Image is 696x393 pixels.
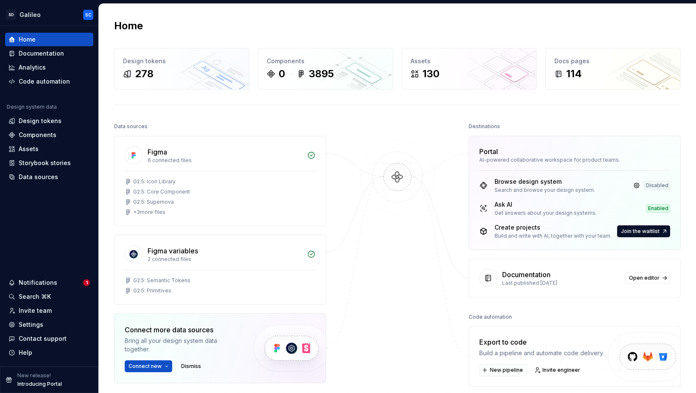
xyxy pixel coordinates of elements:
div: 130 [422,67,439,81]
a: Data sources [5,170,93,184]
button: Search ⌘K [5,290,93,303]
div: Invite team [19,306,52,315]
div: Help [19,348,32,357]
div: Last published [DATE] [502,280,620,286]
a: Storybook stories [5,156,93,170]
button: Notifications1 [5,276,93,289]
button: New pipeline [479,364,527,376]
a: Components [5,128,93,142]
div: Create projects [495,223,612,232]
span: Join the waitlist [621,228,660,235]
div: 278 [135,67,154,81]
div: Home [19,35,36,44]
button: Join the waitlist [617,225,670,237]
a: Analytics [5,61,93,74]
div: 0 [279,67,285,81]
button: Help [5,346,93,359]
div: Destinations [469,121,500,132]
div: Search and browse your design system. [495,187,595,194]
span: Dismiss [181,363,201,370]
div: Components [19,131,56,139]
div: 114 [566,67,582,81]
div: 3895 [309,67,334,81]
div: G2.5: Icon Library [133,178,176,185]
div: Docs pages [554,57,672,65]
a: Figma variables2 connected filesG2.5: Semantic TokensG2.5: Primitives [114,235,326,305]
div: Bring all your design system data together. [125,337,239,354]
div: G2.5: Supernova [133,199,174,205]
div: Design system data [7,104,57,110]
div: Design tokens [123,57,240,65]
a: Documentation [5,47,93,60]
div: SD [6,10,16,20]
a: Assets130 [402,48,537,90]
div: Ask AI [495,200,597,209]
a: Invite engineer [532,364,584,376]
div: AI-powered collaborative workspace for product teams. [479,157,670,163]
div: Data sources [114,121,148,132]
div: Code automation [19,77,70,86]
div: Get answers about your design systems. [495,210,597,216]
div: Documentation [19,49,64,58]
div: Galileo [20,11,41,19]
div: Connect more data sources [125,325,239,335]
div: Disabled [644,181,670,190]
div: Build and write with AI, together with your team. [495,233,612,239]
div: Settings [19,320,43,329]
div: Export to code [479,337,604,347]
div: 6 connected files [148,157,302,164]
a: Docs pages114 [545,48,681,90]
a: Design tokens [5,114,93,128]
div: + 3 more files [133,209,165,216]
a: Settings [5,318,93,331]
button: Connect new [125,360,172,372]
div: G2.5: Core Component [133,188,190,195]
div: Components [267,57,384,65]
a: Invite team [5,304,93,317]
a: Design tokens278 [114,48,249,90]
span: Connect new [129,363,162,370]
div: Search ⌘K [19,292,51,301]
a: Components03895 [258,48,393,90]
div: Browse design system [495,177,595,186]
a: Code automation [5,75,93,88]
div: SC [85,11,92,18]
div: 2 connected files [148,256,302,263]
div: G2.5: Semantic Tokens [133,277,190,284]
button: Contact support [5,332,93,345]
div: Assets [411,57,528,65]
span: Open editor [629,275,660,281]
a: Home [5,33,93,46]
div: Figma [148,147,167,157]
h2: Home [114,19,143,33]
div: Code automation [469,311,512,323]
div: G2.5: Primitives [133,287,171,294]
p: Introducing Portal [17,381,62,387]
span: Invite engineer [542,367,580,373]
button: SDGalileoSC [2,6,97,24]
div: Data sources [19,173,58,181]
div: Portal [479,146,498,157]
div: Notifications [19,278,57,287]
a: Assets [5,142,93,156]
a: Figma6 connected filesG2.5: Icon LibraryG2.5: Core ComponentG2.5: Supernova+3more files [114,136,326,226]
div: Analytics [19,63,46,72]
p: New release! [17,372,51,379]
a: Open editor [625,272,670,284]
div: Documentation [502,269,551,280]
div: Contact support [19,334,67,343]
div: Storybook stories [19,159,71,167]
div: Build a pipeline and automate code delivery. [479,349,604,357]
div: Assets [19,145,39,153]
span: New pipeline [490,367,523,373]
div: Figma variables [148,246,198,256]
span: 1 [83,279,90,286]
div: Enabled [646,204,670,213]
div: Design tokens [19,117,61,125]
button: Dismiss [177,360,205,372]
